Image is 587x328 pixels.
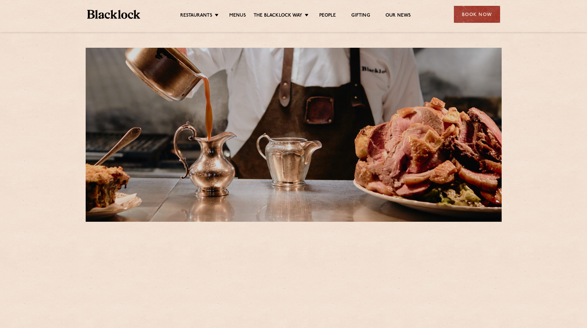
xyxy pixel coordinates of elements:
[180,13,212,19] a: Restaurants
[385,13,411,19] a: Our News
[454,6,500,23] div: Book Now
[254,13,302,19] a: The Blacklock Way
[351,13,370,19] a: Gifting
[87,10,141,19] img: BL_Textured_Logo-footer-cropped.svg
[229,13,246,19] a: Menus
[319,13,336,19] a: People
